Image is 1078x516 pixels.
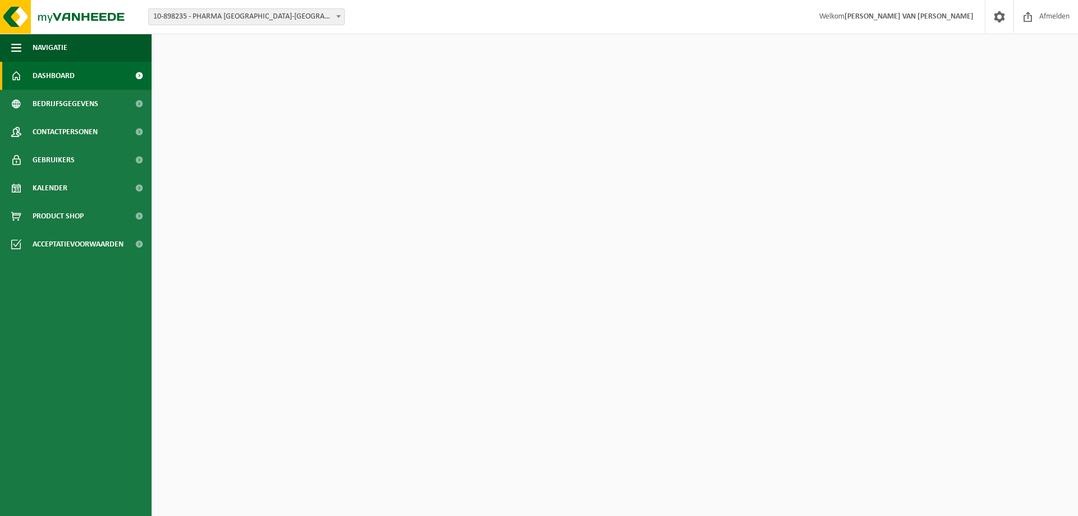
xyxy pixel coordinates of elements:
[33,118,98,146] span: Contactpersonen
[844,12,974,21] strong: [PERSON_NAME] VAN [PERSON_NAME]
[33,90,98,118] span: Bedrijfsgegevens
[33,202,84,230] span: Product Shop
[33,62,75,90] span: Dashboard
[33,34,67,62] span: Navigatie
[149,9,344,25] span: 10-898235 - PHARMA BELGIUM-BELMEDIS HOBOKEN - HOBOKEN
[33,146,75,174] span: Gebruikers
[148,8,345,25] span: 10-898235 - PHARMA BELGIUM-BELMEDIS HOBOKEN - HOBOKEN
[33,230,124,258] span: Acceptatievoorwaarden
[33,174,67,202] span: Kalender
